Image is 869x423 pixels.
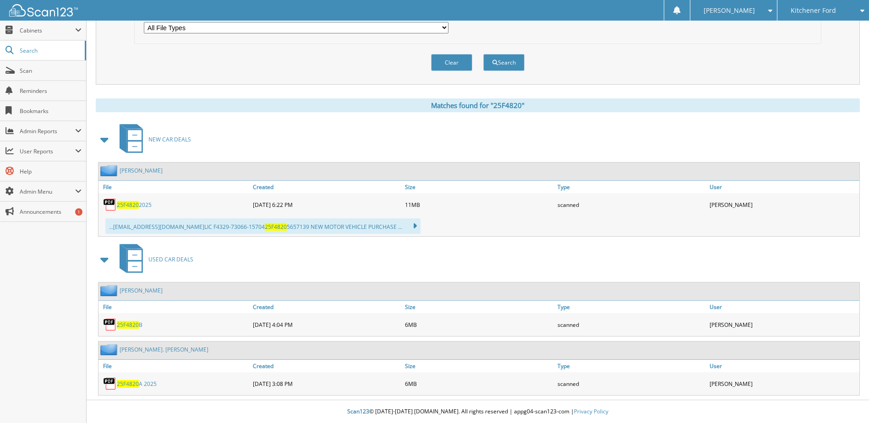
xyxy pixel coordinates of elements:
span: [PERSON_NAME] [704,8,755,13]
a: File [98,360,251,372]
span: Search [20,47,80,54]
span: Reminders [20,87,82,95]
button: Search [483,54,525,71]
a: [PERSON_NAME] [120,167,163,174]
div: Matches found for "25F4820" [96,98,860,112]
a: NEW CAR DEALS [114,121,191,157]
div: [DATE] 6:22 PM [251,195,403,214]
img: PDF.png [103,318,117,331]
span: Cabinets [20,27,75,34]
a: Type [555,301,707,313]
span: 25F4820 [117,321,139,329]
span: Scan [20,67,82,75]
div: [PERSON_NAME] [707,195,859,214]
a: [PERSON_NAME]. [PERSON_NAME] [120,346,208,353]
div: scanned [555,374,707,393]
span: Bookmarks [20,107,82,115]
span: Admin Menu [20,188,75,195]
a: Size [403,301,555,313]
iframe: Chat Widget [823,379,869,423]
span: Scan123 [347,407,369,415]
button: Clear [431,54,472,71]
img: folder2.png [100,165,120,176]
span: Admin Reports [20,127,75,135]
a: Size [403,360,555,372]
a: Privacy Policy [574,407,608,415]
img: PDF.png [103,198,117,211]
img: folder2.png [100,344,120,355]
a: USED CAR DEALS [114,241,193,277]
div: 6MB [403,315,555,334]
div: ...[EMAIL_ADDRESS][DOMAIN_NAME] LIC F4329-73066-15704 5657139 NEW MOTOR VEHICLE PURCHASE ... [105,218,421,234]
div: 6MB [403,374,555,393]
div: scanned [555,315,707,334]
a: Created [251,360,403,372]
span: NEW CAR DEALS [148,136,191,143]
img: folder2.png [100,285,120,296]
a: Type [555,360,707,372]
a: File [98,181,251,193]
a: Created [251,181,403,193]
div: 11MB [403,195,555,214]
span: 25F4820 [117,201,139,209]
a: Created [251,301,403,313]
a: 25F4820B [117,321,142,329]
img: scan123-logo-white.svg [9,4,78,16]
a: 25F4820A 2025 [117,380,157,388]
span: Announcements [20,208,82,216]
a: File [98,301,251,313]
a: Size [403,181,555,193]
div: [DATE] 4:04 PM [251,315,403,334]
div: scanned [555,195,707,214]
div: [PERSON_NAME] [707,315,859,334]
span: User Reports [20,147,75,155]
div: © [DATE]-[DATE] [DOMAIN_NAME]. All rights reserved | appg04-scan123-com | [87,401,869,423]
a: User [707,360,859,372]
a: User [707,181,859,193]
span: 25F4820 [265,223,287,231]
span: 25F4820 [117,380,139,388]
div: 1 [75,208,82,216]
span: USED CAR DEALS [148,255,193,263]
a: 25F48202025 [117,201,152,209]
div: [PERSON_NAME] [707,374,859,393]
span: Kitchener Ford [791,8,836,13]
div: [DATE] 3:08 PM [251,374,403,393]
a: User [707,301,859,313]
img: PDF.png [103,377,117,390]
span: Help [20,168,82,175]
a: [PERSON_NAME] [120,287,163,294]
a: Type [555,181,707,193]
